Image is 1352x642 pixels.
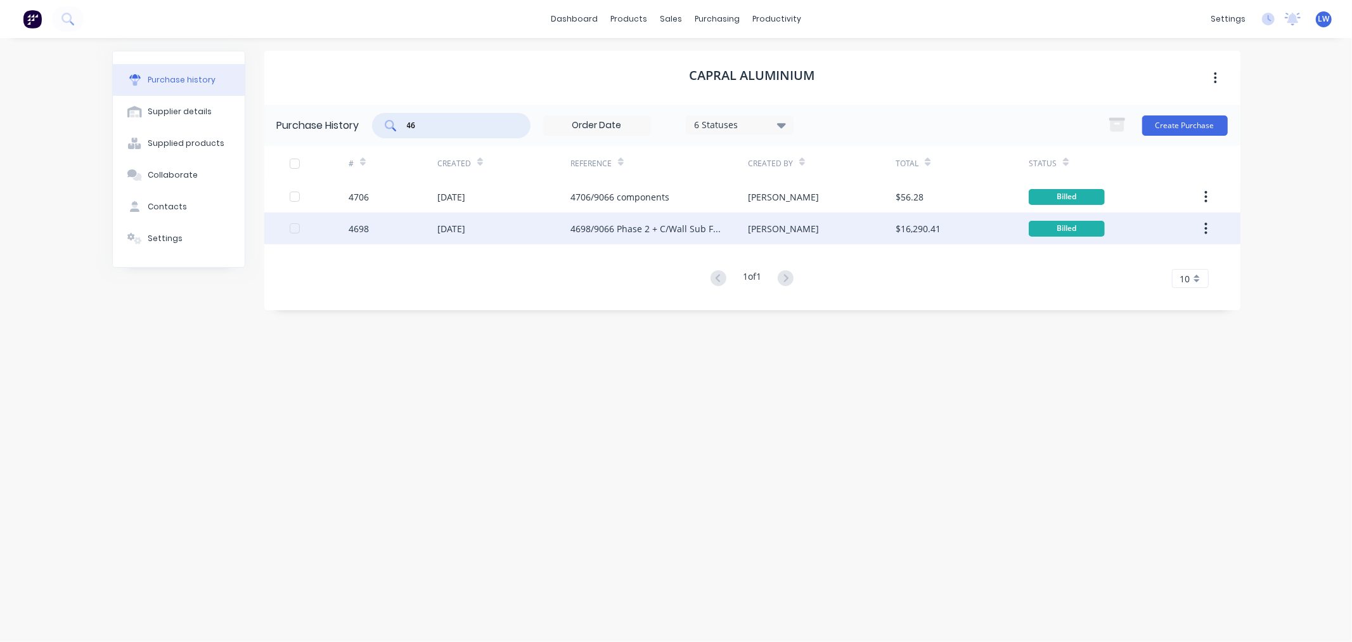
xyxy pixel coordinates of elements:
[148,138,224,149] div: Supplied products
[437,158,471,169] div: Created
[1180,272,1190,285] span: 10
[349,222,369,235] div: 4698
[743,270,761,288] div: 1 of 1
[1318,13,1330,25] span: LW
[113,128,245,159] button: Supplied products
[694,118,785,131] div: 6 Statuses
[406,119,511,132] input: Search purchases...
[113,191,245,223] button: Contacts
[148,169,198,181] div: Collaborate
[437,222,465,235] div: [DATE]
[148,233,183,244] div: Settings
[113,159,245,191] button: Collaborate
[277,118,359,133] div: Purchase History
[570,158,612,169] div: Reference
[544,10,604,29] a: dashboard
[113,64,245,96] button: Purchase history
[896,222,941,235] div: $16,290.41
[748,190,819,204] div: [PERSON_NAME]
[570,190,669,204] div: 4706/9066 components
[653,10,688,29] div: sales
[896,190,924,204] div: $56.28
[748,158,793,169] div: Created By
[690,68,815,83] h1: Capral Aluminium
[148,201,187,213] div: Contacts
[1029,158,1057,169] div: Status
[1204,10,1252,29] div: settings
[148,106,212,117] div: Supplier details
[1029,221,1105,237] div: Billed
[1029,189,1105,205] div: Billed
[746,10,808,29] div: productivity
[349,158,354,169] div: #
[23,10,42,29] img: Factory
[113,223,245,254] button: Settings
[604,10,653,29] div: products
[148,74,216,86] div: Purchase history
[748,222,819,235] div: [PERSON_NAME]
[544,116,650,135] input: Order Date
[113,96,245,128] button: Supplier details
[688,10,746,29] div: purchasing
[896,158,918,169] div: Total
[570,222,723,235] div: 4698/9066 Phase 2 + C/Wall Sub Frames
[349,190,369,204] div: 4706
[437,190,465,204] div: [DATE]
[1142,115,1228,136] button: Create Purchase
